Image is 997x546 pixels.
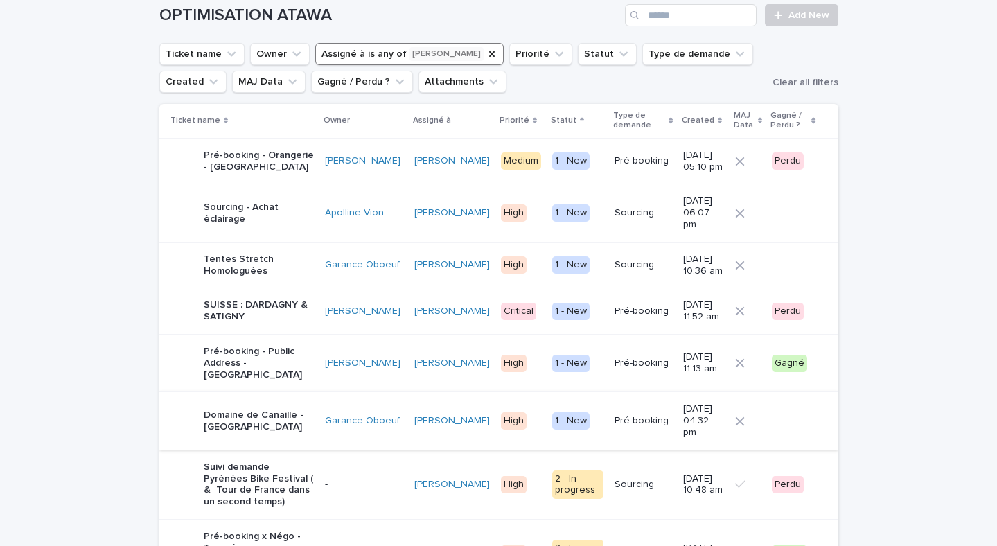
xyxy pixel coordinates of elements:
[615,259,672,271] p: Sourcing
[770,108,808,134] p: Gagné / Perdu ?
[159,392,838,450] tr: Domaine de Canaille - [GEOGRAPHIC_DATA]Garance Oboeuf [PERSON_NAME] High1 - NewPré-booking[DATE] ...
[625,4,757,26] input: Search
[204,150,315,173] p: Pré-booking - Orangerie - [GEOGRAPHIC_DATA]
[325,415,400,427] a: Garance Oboeuf
[325,306,400,317] a: [PERSON_NAME]
[578,43,637,65] button: Statut
[159,184,838,242] tr: Sourcing - Achat éclairageApolline Vion [PERSON_NAME] High1 - NewSourcing[DATE] 06:07 pm-
[325,207,384,219] a: Apolline Vion
[204,254,315,277] p: Tentes Stretch Homologuées
[159,138,838,184] tr: Pré-booking - Orangerie - [GEOGRAPHIC_DATA][PERSON_NAME] [PERSON_NAME] Medium1 - NewPré-booking[D...
[413,113,451,128] p: Assigné à
[552,470,603,500] div: 2 - In progress
[615,415,672,427] p: Pré-booking
[170,113,220,128] p: Ticket name
[772,152,804,170] div: Perdu
[315,43,504,65] button: Assigné à
[683,299,724,323] p: [DATE] 11:52 am
[642,43,753,65] button: Type de demande
[414,479,490,491] a: [PERSON_NAME]
[552,355,590,372] div: 1 - New
[204,202,315,225] p: Sourcing - Achat éclairage
[682,113,714,128] p: Created
[204,346,315,380] p: Pré-booking - Public Address - [GEOGRAPHIC_DATA]
[414,155,490,167] a: [PERSON_NAME]
[159,6,620,26] h1: OPTIMISATION ATAWA
[615,479,672,491] p: Sourcing
[325,479,403,491] p: -
[552,256,590,274] div: 1 - New
[734,108,755,134] p: MAJ Data
[418,71,506,93] button: Attachments
[615,207,672,219] p: Sourcing
[325,259,400,271] a: Garance Oboeuf
[683,254,724,277] p: [DATE] 10:36 am
[552,204,590,222] div: 1 - New
[159,71,227,93] button: Created
[325,155,400,167] a: [PERSON_NAME]
[683,150,724,173] p: [DATE] 05:10 pm
[414,415,490,427] a: [PERSON_NAME]
[204,461,315,508] p: Suivi demande Pyrénées Bike Festival ( & Tour de France dans un second temps)
[501,152,541,170] div: Medium
[501,204,527,222] div: High
[500,113,529,128] p: Priorité
[325,358,400,369] a: [PERSON_NAME]
[772,259,815,271] p: -
[501,412,527,430] div: High
[683,403,724,438] p: [DATE] 04:32 pm
[767,72,838,93] button: Clear all filters
[159,43,245,65] button: Ticket name
[501,476,527,493] div: High
[615,358,672,369] p: Pré-booking
[615,306,672,317] p: Pré-booking
[414,207,490,219] a: [PERSON_NAME]
[250,43,310,65] button: Owner
[683,351,724,375] p: [DATE] 11:13 am
[159,450,838,519] tr: Suivi demande Pyrénées Bike Festival ( & Tour de France dans un second temps)-[PERSON_NAME] High2...
[772,476,804,493] div: Perdu
[772,355,807,372] div: Gagné
[204,299,315,323] p: SUISSE : DARDAGNY & SATIGNY
[552,303,590,320] div: 1 - New
[683,195,724,230] p: [DATE] 06:07 pm
[501,303,536,320] div: Critical
[683,473,724,497] p: [DATE] 10:48 am
[414,306,490,317] a: [PERSON_NAME]
[551,113,576,128] p: Statut
[501,355,527,372] div: High
[772,415,815,427] p: -
[552,412,590,430] div: 1 - New
[159,334,838,391] tr: Pré-booking - Public Address - [GEOGRAPHIC_DATA][PERSON_NAME] [PERSON_NAME] High1 - NewPré-bookin...
[509,43,572,65] button: Priorité
[613,108,665,134] p: Type de demande
[414,358,490,369] a: [PERSON_NAME]
[615,155,672,167] p: Pré-booking
[204,409,315,433] p: Domaine de Canaille - [GEOGRAPHIC_DATA]
[773,78,838,87] span: Clear all filters
[311,71,413,93] button: Gagné / Perdu ?
[159,288,838,335] tr: SUISSE : DARDAGNY & SATIGNY[PERSON_NAME] [PERSON_NAME] Critical1 - NewPré-booking[DATE] 11:52 amP...
[159,242,838,288] tr: Tentes Stretch HomologuéesGarance Oboeuf [PERSON_NAME] High1 - NewSourcing[DATE] 10:36 am-
[552,152,590,170] div: 1 - New
[232,71,306,93] button: MAJ Data
[414,259,490,271] a: [PERSON_NAME]
[772,207,815,219] p: -
[788,10,829,20] span: Add New
[501,256,527,274] div: High
[765,4,838,26] a: Add New
[324,113,350,128] p: Owner
[772,303,804,320] div: Perdu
